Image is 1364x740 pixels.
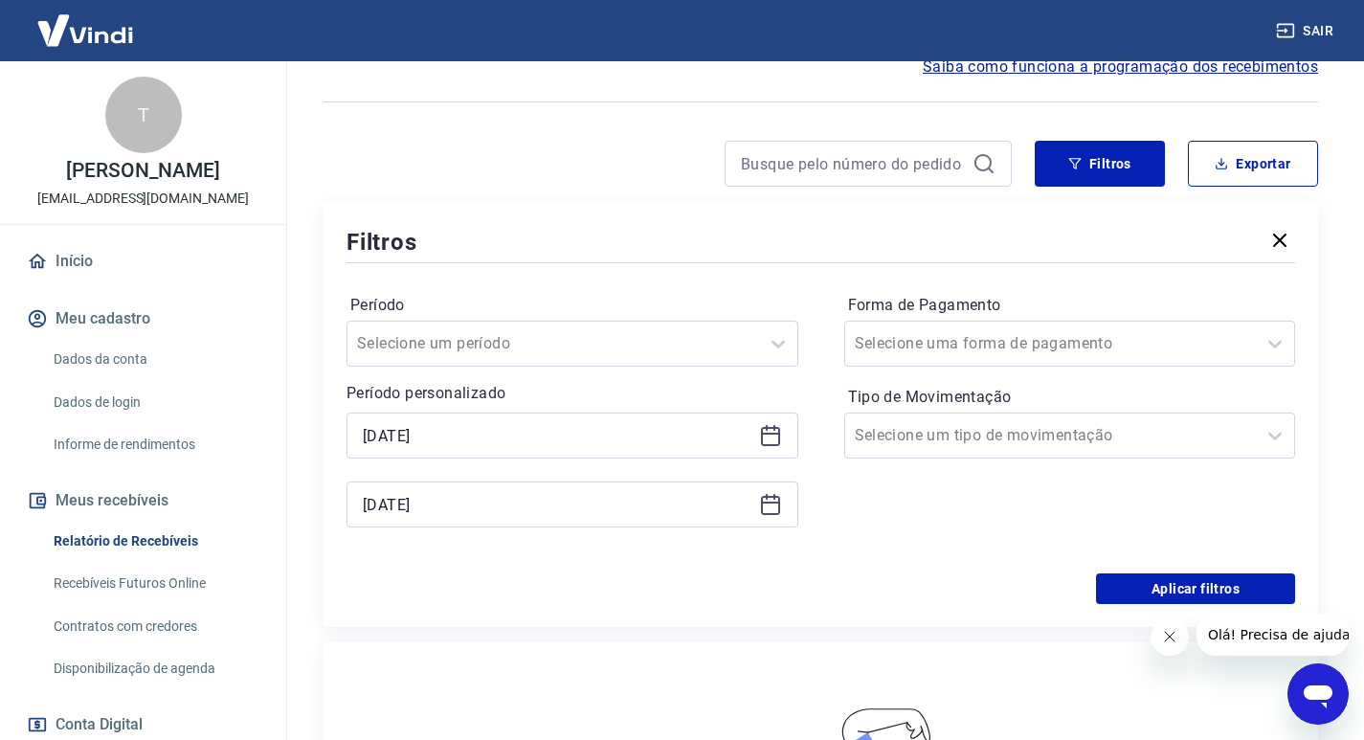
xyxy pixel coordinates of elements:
[1096,573,1295,604] button: Aplicar filtros
[741,149,965,178] input: Busque pelo número do pedido
[46,564,263,603] a: Recebíveis Futuros Online
[363,490,751,519] input: Data final
[923,56,1318,78] a: Saiba como funciona a programação dos recebimentos
[46,340,263,379] a: Dados da conta
[350,294,794,317] label: Período
[11,13,161,29] span: Olá! Precisa de ajuda?
[46,607,263,646] a: Contratos com credores
[23,480,263,522] button: Meus recebíveis
[66,161,219,181] p: [PERSON_NAME]
[37,189,249,209] p: [EMAIL_ADDRESS][DOMAIN_NAME]
[105,77,182,153] div: T
[363,421,751,450] input: Data inicial
[848,386,1292,409] label: Tipo de Movimentação
[23,1,147,59] img: Vindi
[1196,614,1349,656] iframe: Mensagem da empresa
[848,294,1292,317] label: Forma de Pagamento
[1151,617,1189,656] iframe: Fechar mensagem
[23,298,263,340] button: Meu cadastro
[1287,663,1349,725] iframe: Botão para abrir a janela de mensagens
[46,522,263,561] a: Relatório de Recebíveis
[347,227,417,258] h5: Filtros
[46,425,263,464] a: Informe de rendimentos
[1188,141,1318,187] button: Exportar
[1272,13,1341,49] button: Sair
[46,383,263,422] a: Dados de login
[1035,141,1165,187] button: Filtros
[46,649,263,688] a: Disponibilização de agenda
[347,382,798,405] p: Período personalizado
[23,240,263,282] a: Início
